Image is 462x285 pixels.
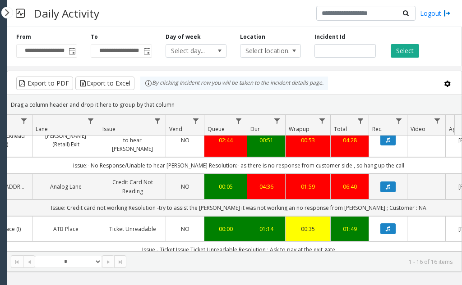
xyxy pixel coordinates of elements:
[250,125,260,133] span: Dur
[314,33,345,41] label: Incident Id
[336,225,363,233] a: 01:49
[210,136,241,145] a: 02:44
[16,77,73,90] button: Export to PDF
[171,225,199,233] a: NO
[140,77,328,90] div: By clicking Incident row you will be taken to the incident details page.
[334,125,347,133] span: Total
[36,125,48,133] span: Lane
[91,33,98,41] label: To
[271,115,283,127] a: Dur Filter Menu
[253,225,280,233] a: 01:14
[431,115,444,127] a: Video Filter Menu
[132,258,453,266] kendo-pager-info: 1 - 16 of 16 items
[355,115,367,127] a: Total Filter Menu
[38,182,93,191] a: Analog Lane
[336,136,363,145] a: 04:28
[233,115,245,127] a: Queue Filter Menu
[240,45,289,57] span: Select location...
[190,115,202,127] a: Vend Filter Menu
[393,115,405,127] a: Rec. Filter Menu
[16,2,25,24] img: pageIcon
[291,136,325,145] a: 00:53
[181,136,189,144] span: NO
[391,44,419,58] button: Select
[105,225,160,233] a: Ticket Unreadable
[240,33,265,41] label: Location
[18,115,30,127] a: Location Filter Menu
[67,45,77,57] span: Toggle popup
[336,182,363,191] a: 06:40
[444,9,451,18] img: logout
[181,225,189,233] span: NO
[38,225,93,233] a: ATB Place
[29,2,104,24] h3: Daily Activity
[208,125,225,133] span: Queue
[210,182,241,191] a: 00:05
[152,115,164,127] a: Issue Filter Menu
[102,125,115,133] span: Issue
[166,33,201,41] label: Day of week
[253,136,280,145] a: 00:51
[171,182,199,191] a: NO
[253,182,280,191] a: 04:36
[316,115,328,127] a: Wrapup Filter Menu
[85,115,97,127] a: Lane Filter Menu
[142,45,152,57] span: Toggle popup
[181,183,189,190] span: NO
[105,178,160,195] a: Credit Card Not Reading
[420,9,451,18] a: Logout
[38,131,93,149] a: [PERSON_NAME] (Retail) Exit
[289,125,310,133] span: Wrapup
[210,225,241,233] a: 00:00
[145,80,152,87] img: infoIcon.svg
[7,115,462,251] div: Data table
[372,125,383,133] span: Rec.
[169,125,182,133] span: Vend
[411,125,425,133] span: Video
[75,77,134,90] button: Export to Excel
[166,45,214,57] span: Select day...
[16,33,31,41] label: From
[291,182,325,191] a: 01:59
[291,225,325,233] a: 00:35
[7,97,462,113] div: Drag a column header and drop it here to group by that column
[171,136,199,145] a: NO
[105,127,160,153] a: No Response/Unable to hear [PERSON_NAME]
